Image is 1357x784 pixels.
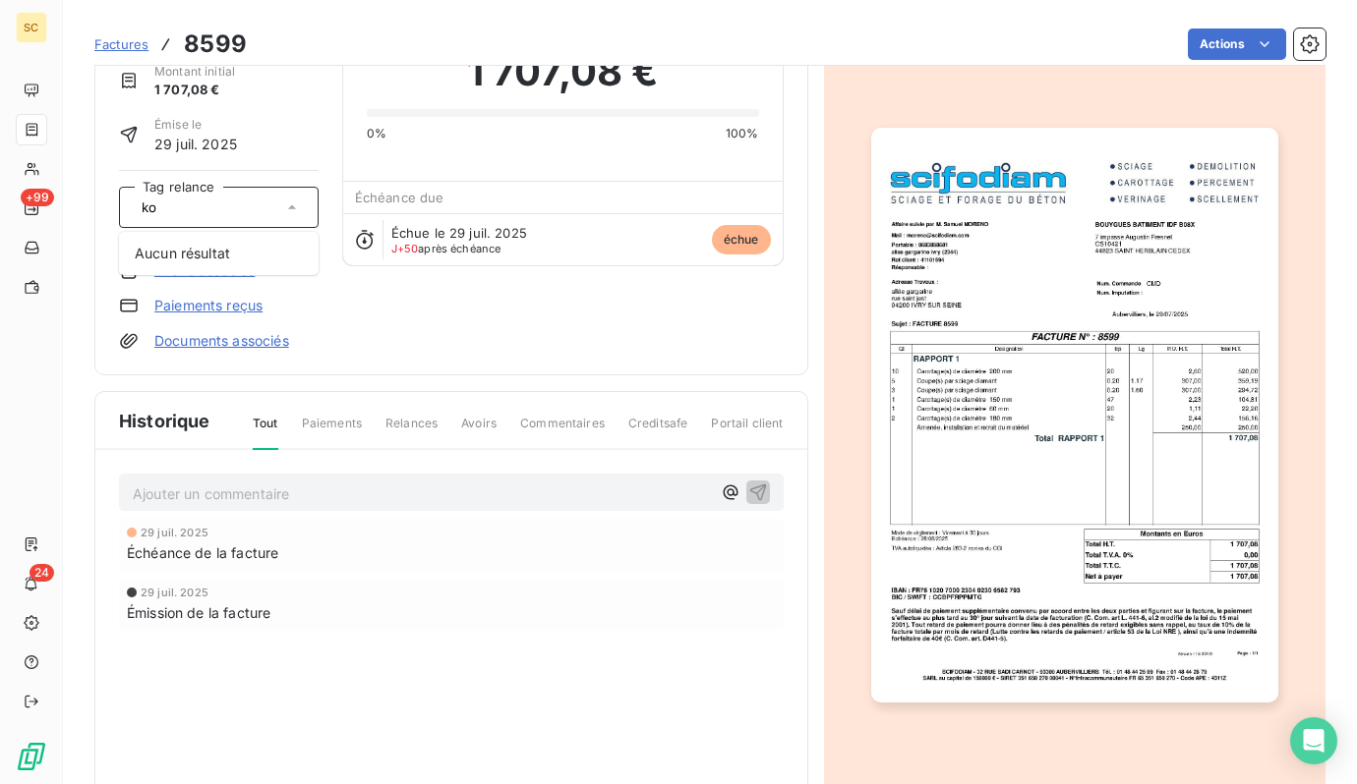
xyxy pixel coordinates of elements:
input: Ajouter une valeur [140,198,196,216]
span: 100% [726,125,759,142]
a: Documents associés [154,331,289,351]
span: 29 juil. 2025 [141,587,208,598]
span: 0% [367,125,386,142]
h3: 8599 [184,27,247,62]
li: Aucun résultat [119,236,319,271]
span: Portail client [711,415,783,448]
span: +99 [21,189,54,206]
span: Historique [119,408,210,434]
span: 24 [29,564,54,582]
span: Factures [94,36,148,52]
div: Open Intercom Messenger [1290,717,1337,764]
img: Logo LeanPay [16,741,47,772]
span: Montant initial [154,63,235,81]
span: Relances [385,415,438,448]
span: 29 juil. 2025 [141,527,208,538]
button: Actions [1188,28,1286,60]
a: Paiements reçus [154,296,263,315]
span: 29 juil. 2025 [154,134,237,154]
span: échue [712,225,771,254]
span: Échéance due [355,190,444,205]
div: SC [16,12,47,43]
span: 1 707,08 € [154,81,235,100]
span: Commentaires [520,415,605,448]
span: Paiements [302,415,362,448]
span: Tout [253,415,278,450]
img: invoice_thumbnail [871,128,1278,702]
span: Émise le [154,116,237,134]
span: Émission de la facture [127,602,270,623]
span: J+50 [391,242,419,255]
span: 1 707,08 € [467,42,659,101]
span: Échéance de la facture [127,542,278,563]
span: Avoirs [461,415,497,448]
span: après échéance [391,243,501,254]
span: Creditsafe [628,415,688,448]
a: Factures [94,34,148,54]
span: Échue le 29 juil. 2025 [391,225,527,241]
